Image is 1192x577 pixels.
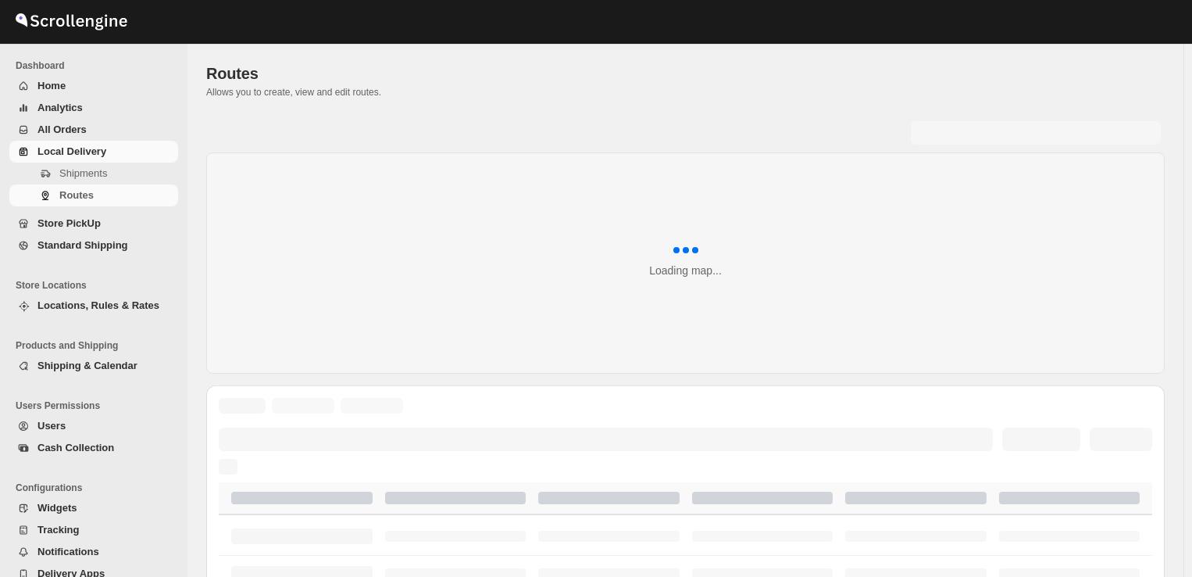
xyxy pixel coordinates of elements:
[9,437,178,459] button: Cash Collection
[16,482,180,494] span: Configurations
[206,86,1165,99] p: Allows you to create, view and edit routes.
[37,217,101,229] span: Store PickUp
[9,119,178,141] button: All Orders
[37,546,99,557] span: Notifications
[16,339,180,352] span: Products and Shipping
[649,263,722,278] div: Loading map...
[16,59,180,72] span: Dashboard
[59,189,94,201] span: Routes
[37,442,114,453] span: Cash Collection
[16,279,180,292] span: Store Locations
[37,502,77,514] span: Widgets
[37,420,66,432] span: Users
[9,163,178,185] button: Shipments
[9,185,178,206] button: Routes
[37,102,83,113] span: Analytics
[37,360,137,371] span: Shipping & Calendar
[9,519,178,541] button: Tracking
[37,299,159,311] span: Locations, Rules & Rates
[37,80,66,91] span: Home
[9,97,178,119] button: Analytics
[9,541,178,563] button: Notifications
[37,239,128,251] span: Standard Shipping
[37,145,106,157] span: Local Delivery
[9,295,178,317] button: Locations, Rules & Rates
[9,355,178,377] button: Shipping & Calendar
[16,400,180,412] span: Users Permissions
[9,497,178,519] button: Widgets
[9,75,178,97] button: Home
[37,524,79,536] span: Tracking
[9,415,178,437] button: Users
[59,167,107,179] span: Shipments
[206,65,259,82] span: Routes
[37,124,87,135] span: All Orders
